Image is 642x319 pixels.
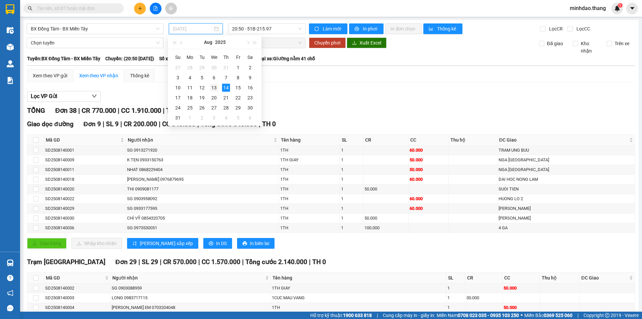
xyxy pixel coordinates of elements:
[162,120,196,128] span: CC 340.000
[203,238,232,249] button: printerIn DS
[232,24,302,34] span: 20:50 - 51B-215.97
[184,83,196,93] td: 2025-08-11
[209,241,213,246] span: printer
[410,147,447,154] div: 60.000
[127,195,278,202] div: SG 0903958092
[220,83,232,93] td: 2025-08-14
[6,4,14,14] img: logo-vxr
[45,295,109,301] div: SD2508140003
[242,258,244,266] span: |
[499,136,628,144] span: ĐC Giao
[134,3,146,14] button: plus
[27,258,105,266] span: Trạm [GEOGRAPHIC_DATA]
[341,166,362,173] div: 1
[347,37,387,48] button: downloadXuất Excel
[363,25,378,32] span: In phơi
[198,84,206,92] div: 12
[186,104,194,112] div: 25
[364,225,407,231] div: 100.000
[446,272,465,284] th: SL
[37,5,116,12] input: Tìm tên, số ĐT hoặc mã đơn
[341,215,362,222] div: 1
[198,104,206,112] div: 26
[208,113,220,123] td: 2025-09-03
[244,52,256,63] th: Sa
[124,120,157,128] span: CR 200.000
[309,23,347,34] button: syncLàm mới
[208,73,220,83] td: 2025-08-06
[208,93,220,103] td: 2025-08-20
[246,74,254,82] div: 9
[341,147,362,154] div: 1
[210,114,218,122] div: 3
[208,52,220,63] th: We
[256,55,315,62] span: Loại xe: Giường nằm 41 chỗ
[44,293,111,303] td: SD2508140003
[499,166,634,173] div: NGA [GEOGRAPHIC_DATA]
[44,223,126,233] td: SD2508140036
[232,93,244,103] td: 2025-08-22
[312,258,326,266] span: TH 0
[410,176,447,183] div: 60.000
[121,106,161,114] span: CC 1.910.000
[184,103,196,113] td: 2025-08-25
[45,304,109,311] div: SD2508140004
[186,94,194,102] div: 18
[363,135,409,146] th: CR
[106,120,119,128] span: SL 9
[138,6,142,11] span: plus
[234,114,242,122] div: 5
[44,146,126,155] td: SD2508140001
[499,215,634,222] div: [PERSON_NAME]
[72,238,122,249] button: downloadNhập kho nhận
[44,194,126,204] td: SD2508140022
[210,74,218,82] div: 6
[210,84,218,92] div: 13
[612,40,632,47] span: Trên xe
[499,195,634,202] div: HUONG LO 2
[142,258,158,266] span: SL 29
[614,5,620,11] img: icon-new-feature
[354,26,360,32] span: printer
[341,186,362,192] div: 1
[618,3,623,8] sup: 1
[466,295,501,301] div: 30.000
[46,136,119,144] span: Mã GD
[204,35,212,49] button: Aug
[196,93,208,103] td: 2025-08-19
[198,114,206,122] div: 2
[127,238,198,249] button: sort-ascending[PERSON_NAME] sắp xếp
[429,26,434,32] span: bar-chart
[184,113,196,123] td: 2025-09-01
[232,73,244,83] td: 2025-08-08
[577,312,578,319] span: |
[244,113,256,123] td: 2025-09-06
[184,63,196,73] td: 2025-07-28
[499,186,634,192] div: SUOI TIEN
[7,275,13,281] span: question-circle
[410,166,447,173] div: 50.000
[184,52,196,63] th: Mo
[44,165,126,175] td: SD2508140011
[210,64,218,72] div: 30
[196,63,208,73] td: 2025-07-29
[160,258,162,266] span: |
[163,106,165,114] span: |
[250,240,269,247] span: In biên lai
[465,272,502,284] th: CR
[410,157,447,163] div: 50.000
[165,3,177,14] button: aim
[341,157,362,163] div: 1
[27,56,100,61] b: Tuyến: BX Đồng Tâm - BX Miền Tây
[45,166,125,173] div: SD2508140011
[343,313,372,318] strong: 1900 633 818
[112,304,270,311] div: [PERSON_NAME] EM 0703204048
[112,285,270,292] div: SG 0903088959
[341,205,362,212] div: 1
[44,175,126,184] td: SD2508140018
[246,64,254,72] div: 2
[45,225,125,231] div: SD2508140036
[45,215,125,222] div: SD2508140030
[7,44,14,51] img: warehouse-icon
[112,274,264,282] span: Người nhận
